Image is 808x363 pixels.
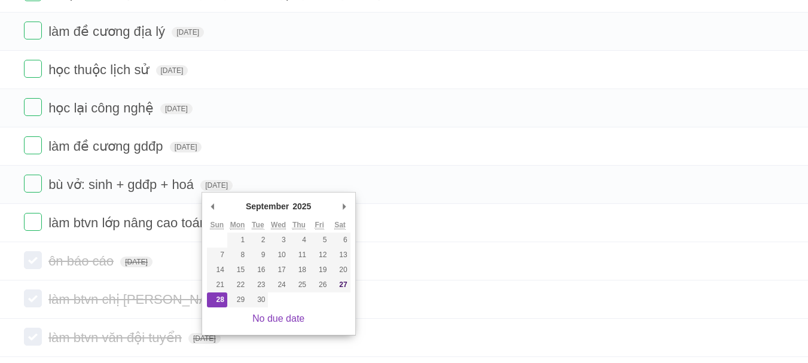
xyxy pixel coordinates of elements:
[271,221,286,230] abbr: Wednesday
[248,263,268,277] button: 16
[268,277,288,292] button: 24
[268,233,288,248] button: 3
[48,292,234,307] span: làm btvn chị [PERSON_NAME]
[207,292,227,307] button: 28
[227,263,248,277] button: 15
[289,248,309,263] button: 11
[252,221,264,230] abbr: Tuesday
[227,292,248,307] button: 29
[24,98,42,116] label: Done
[289,263,309,277] button: 18
[160,103,193,114] span: [DATE]
[24,136,42,154] label: Done
[334,221,346,230] abbr: Saturday
[207,248,227,263] button: 7
[309,263,330,277] button: 19
[207,277,227,292] button: 21
[315,221,324,230] abbr: Friday
[210,221,224,230] abbr: Sunday
[248,277,268,292] button: 23
[48,139,166,154] span: làm đề cương gdđp
[268,263,288,277] button: 17
[48,100,157,115] span: học lại công nghệ
[289,233,309,248] button: 4
[330,263,350,277] button: 20
[244,197,291,215] div: September
[170,142,202,152] span: [DATE]
[248,292,268,307] button: 30
[207,263,227,277] button: 14
[188,333,221,344] span: [DATE]
[48,330,185,345] span: làm btvn văn đội tuyển
[24,213,42,231] label: Done
[289,277,309,292] button: 25
[156,65,188,76] span: [DATE]
[330,248,350,263] button: 13
[24,60,42,78] label: Done
[227,248,248,263] button: 8
[207,197,219,215] button: Previous Month
[48,215,246,230] span: làm btvn lớp nâng cao toán + văn
[48,177,197,192] span: bù vở: sinh + gdđp + hoá
[24,175,42,193] label: Done
[309,248,330,263] button: 12
[24,251,42,269] label: Done
[291,197,313,215] div: 2025
[24,22,42,39] label: Done
[252,313,304,324] a: No due date
[330,277,350,292] button: 27
[292,221,306,230] abbr: Thursday
[48,254,117,269] span: ôn báo cáo
[227,277,248,292] button: 22
[48,62,152,77] span: học thuộc lịch sử
[227,233,248,248] button: 1
[48,24,168,39] span: làm đề cương địa lý
[172,27,204,38] span: [DATE]
[230,221,245,230] abbr: Monday
[330,233,350,248] button: 6
[309,233,330,248] button: 5
[248,233,268,248] button: 2
[200,180,233,191] span: [DATE]
[120,257,153,267] span: [DATE]
[339,197,350,215] button: Next Month
[24,328,42,346] label: Done
[309,277,330,292] button: 26
[24,289,42,307] label: Done
[248,248,268,263] button: 9
[268,248,288,263] button: 10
